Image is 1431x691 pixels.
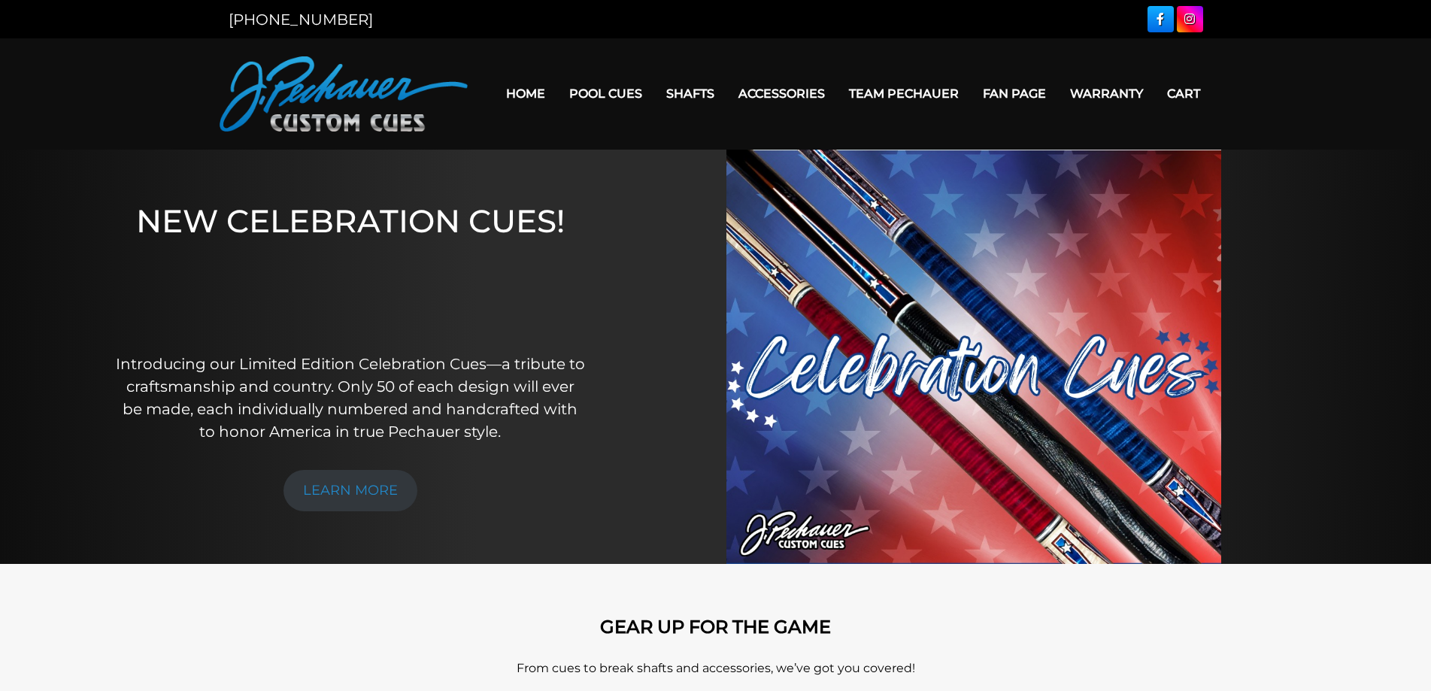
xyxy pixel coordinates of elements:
[115,353,586,443] p: Introducing our Limited Edition Celebration Cues—a tribute to craftsmanship and country. Only 50 ...
[115,202,586,332] h1: NEW CELEBRATION CUES!
[494,74,557,113] a: Home
[1155,74,1212,113] a: Cart
[654,74,726,113] a: Shafts
[971,74,1058,113] a: Fan Page
[283,470,417,511] a: LEARN MORE
[726,74,837,113] a: Accessories
[229,11,373,29] a: [PHONE_NUMBER]
[600,616,831,638] strong: GEAR UP FOR THE GAME
[1058,74,1155,113] a: Warranty
[557,74,654,113] a: Pool Cues
[837,74,971,113] a: Team Pechauer
[220,56,468,132] img: Pechauer Custom Cues
[287,659,1144,677] p: From cues to break shafts and accessories, we’ve got you covered!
